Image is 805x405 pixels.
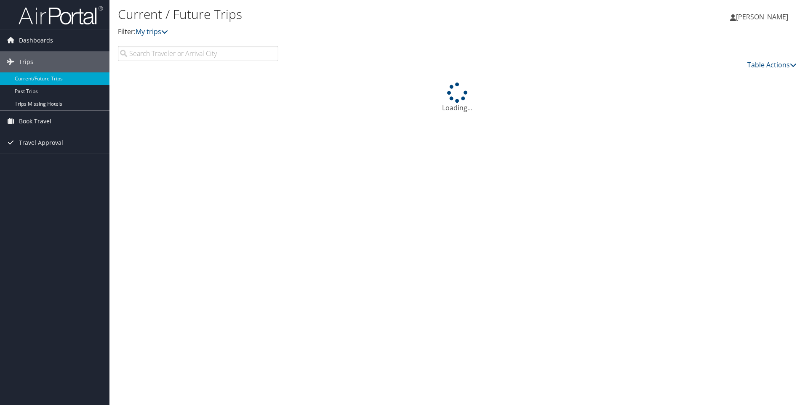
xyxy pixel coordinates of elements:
span: Book Travel [19,111,51,132]
a: Table Actions [747,60,797,69]
span: Travel Approval [19,132,63,153]
span: Dashboards [19,30,53,51]
a: [PERSON_NAME] [730,4,797,29]
span: [PERSON_NAME] [736,12,788,21]
h1: Current / Future Trips [118,5,570,23]
img: airportal-logo.png [19,5,103,25]
div: Loading... [118,83,797,113]
input: Search Traveler or Arrival City [118,46,278,61]
a: My trips [136,27,168,36]
span: Trips [19,51,33,72]
p: Filter: [118,27,570,37]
